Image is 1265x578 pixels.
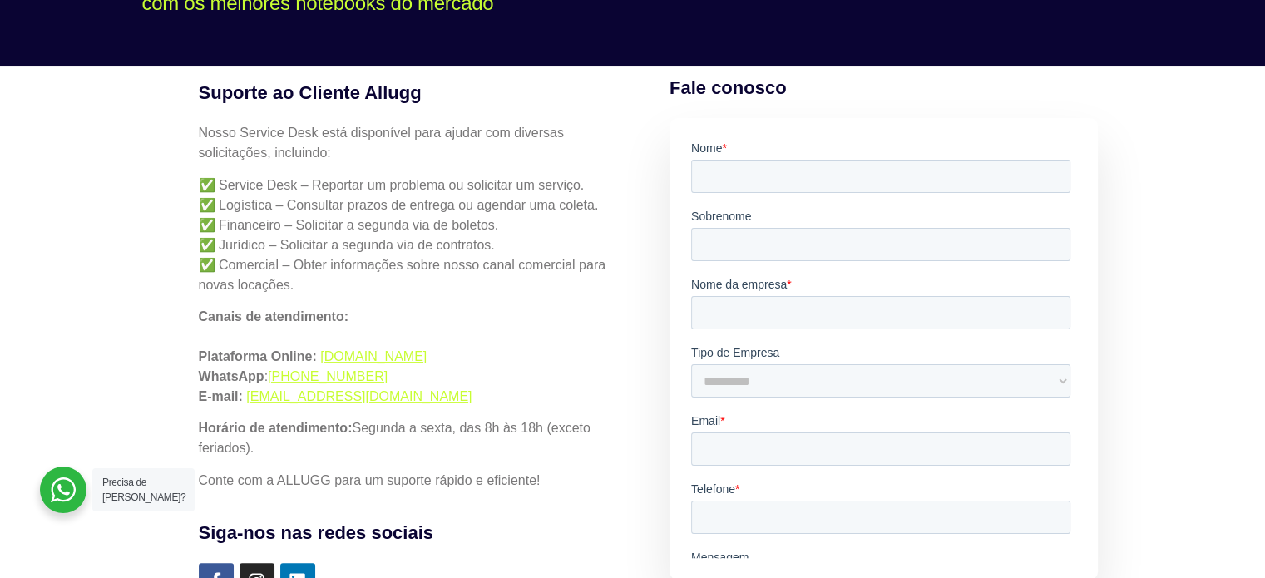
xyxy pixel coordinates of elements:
[268,369,388,383] a: [PHONE_NUMBER]
[199,309,348,324] strong: Canais de atendimento:
[670,74,1099,101] h4: Fale conosco
[199,175,621,295] p: ✅ Service Desk – Reportar um problema ou solicitar um serviço. ✅ Logística – Consultar prazos de ...
[199,123,621,163] p: Nosso Service Desk está disponível para ajudar com diversas solicitações, incluindo:
[199,307,621,407] p: :
[199,471,621,491] p: Conte com a ALLUGG para um suporte rápido e eficiente!
[199,519,621,546] h4: Siga-nos nas redes sociais
[1182,498,1265,578] iframe: Chat Widget
[199,389,243,403] strong: E-mail:
[102,477,185,503] span: Precisa de [PERSON_NAME]?
[199,79,621,106] h4: Suporte ao Cliente Allugg
[246,389,472,403] a: [EMAIL_ADDRESS][DOMAIN_NAME]
[199,421,353,435] strong: Horário de atendimento:
[199,369,264,383] strong: WhatsApp
[199,349,317,363] strong: Plataforma Online:
[691,140,1077,558] iframe: Form 0
[1182,498,1265,578] div: Widget de chat
[199,418,621,458] p: Segunda a sexta, das 8h às 18h (exceto feriados).
[320,349,427,363] a: [DOMAIN_NAME]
